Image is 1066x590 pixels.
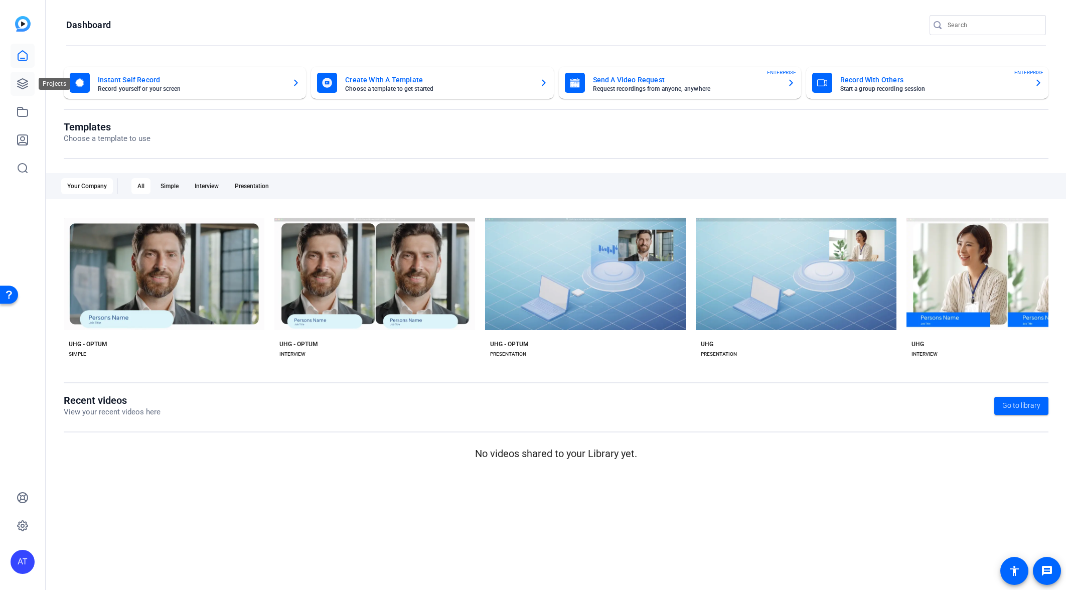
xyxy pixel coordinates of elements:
p: Choose a template to use [64,133,150,144]
mat-card-title: Send A Video Request [593,74,779,86]
div: All [131,178,150,194]
h1: Recent videos [64,394,161,406]
a: Go to library [994,397,1048,415]
div: Interview [189,178,225,194]
p: No videos shared to your Library yet. [64,446,1048,461]
div: UHG - OPTUM [490,340,529,348]
button: Send A Video RequestRequest recordings from anyone, anywhereENTERPRISE [559,67,801,99]
mat-icon: message [1041,565,1053,577]
div: Projects [39,78,70,90]
div: UHG [701,340,713,348]
mat-card-title: Record With Others [840,74,1026,86]
div: INTERVIEW [911,350,938,358]
div: AT [11,550,35,574]
div: SIMPLE [69,350,86,358]
mat-card-subtitle: Request recordings from anyone, anywhere [593,86,779,92]
span: Go to library [1002,400,1040,411]
div: Presentation [229,178,275,194]
div: Simple [155,178,185,194]
mat-card-title: Create With A Template [345,74,531,86]
button: Record With OthersStart a group recording sessionENTERPRISE [806,67,1048,99]
mat-card-subtitle: Start a group recording session [840,86,1026,92]
div: UHG [911,340,924,348]
mat-card-subtitle: Record yourself or your screen [98,86,284,92]
div: PRESENTATION [701,350,737,358]
div: UHG - OPTUM [69,340,107,348]
div: UHG - OPTUM [279,340,318,348]
img: blue-gradient.svg [15,16,31,32]
div: Your Company [61,178,113,194]
span: ENTERPRISE [1014,69,1043,76]
mat-card-title: Instant Self Record [98,74,284,86]
p: View your recent videos here [64,406,161,418]
h1: Templates [64,121,150,133]
div: INTERVIEW [279,350,306,358]
div: PRESENTATION [490,350,526,358]
mat-icon: accessibility [1008,565,1020,577]
span: ENTERPRISE [767,69,796,76]
h1: Dashboard [66,19,111,31]
button: Instant Self RecordRecord yourself or your screen [64,67,306,99]
mat-card-subtitle: Choose a template to get started [345,86,531,92]
button: Create With A TemplateChoose a template to get started [311,67,553,99]
input: Search [948,19,1038,31]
